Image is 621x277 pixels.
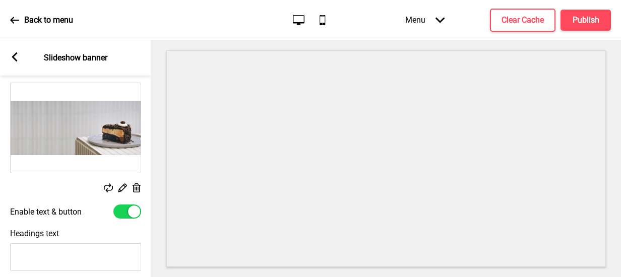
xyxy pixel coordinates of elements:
[44,52,107,63] p: Slideshow banner
[395,5,455,35] div: Menu
[24,15,73,26] p: Back to menu
[490,9,555,32] button: Clear Cache
[561,10,611,31] button: Publish
[502,15,544,26] h4: Clear Cache
[10,7,73,34] a: Back to menu
[10,229,59,238] label: Headings text
[10,207,82,217] label: Enable text & button
[11,83,141,173] img: Image
[573,15,599,26] h4: Publish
